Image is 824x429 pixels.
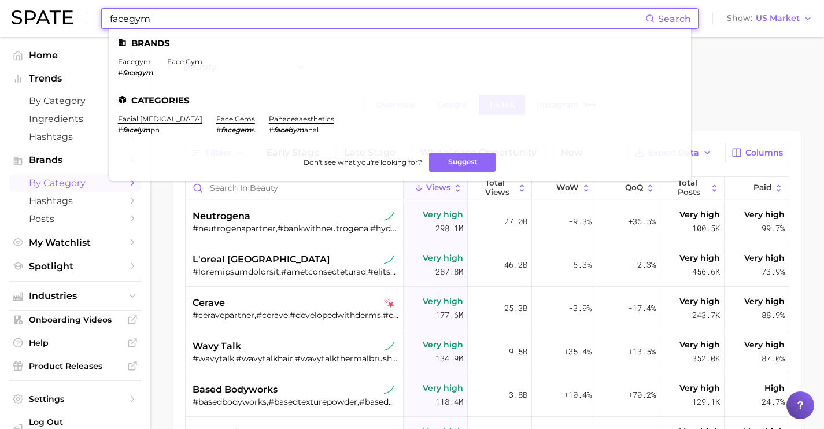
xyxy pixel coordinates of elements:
[193,397,399,407] div: #basedbodyworks,#basedtexturepowder,#basedbodyworksshampoo,#basedbodyworksconditioner,#basedbodyw...
[118,57,151,66] a: facegym
[423,251,463,265] span: Very high
[435,395,463,409] span: 118.4m
[568,301,592,315] span: -3.9%
[628,301,656,315] span: -17.4%
[744,251,785,265] span: Very high
[692,308,720,322] span: 243.7k
[29,213,121,224] span: Posts
[9,92,141,110] a: by Category
[186,373,789,417] button: based bodyworkstiktok sustained riser#basedbodyworks,#basedtexturepowder,#basedbodyworksshampoo,#...
[725,177,789,199] button: Paid
[186,330,789,373] button: wavy talktiktok sustained riser#wavytalk,#wavytalkhair,#wavytalkthermalbrush,#wavytalksteamlinepr...
[556,183,579,193] span: WoW
[193,310,399,320] div: #ceravepartner,#cerave,#developedwithderms,#clearituplikeaderm,#ceraveskincare,#cleanselikeaderm,...
[150,125,160,134] span: ph
[29,338,121,348] span: Help
[29,131,121,142] span: Hashtags
[118,95,682,105] li: Categories
[384,254,394,265] img: tiktok sustained riser
[564,388,592,402] span: +10.4%
[485,179,515,197] span: Total Views
[304,158,422,167] span: Don't see what you're looking for?
[304,125,319,134] span: anal
[9,70,141,87] button: Trends
[564,345,592,358] span: +35.4%
[509,345,527,358] span: 9.5b
[658,13,691,24] span: Search
[504,301,527,315] span: 25.3b
[221,125,252,134] em: facegem
[435,265,463,279] span: 287.8m
[216,125,221,134] span: #
[118,125,123,134] span: #
[29,177,121,188] span: by Category
[762,308,785,322] span: 88.9%
[384,384,394,395] img: tiktok sustained riser
[9,311,141,328] a: Onboarding Videos
[628,345,656,358] span: +13.5%
[633,258,656,272] span: -2.3%
[384,341,394,352] img: tiktok sustained riser
[118,114,202,123] a: facial [MEDICAL_DATA]
[186,177,403,199] input: Search in beauty
[725,143,789,162] button: Columns
[123,68,153,77] em: facegym
[762,221,785,235] span: 99.7%
[193,383,278,397] span: based bodyworks
[568,214,592,228] span: -9.3%
[435,352,463,365] span: 134.9m
[692,395,720,409] span: 129.1k
[745,148,783,158] span: Columns
[29,113,121,124] span: Ingredients
[9,390,141,408] a: Settings
[423,294,463,308] span: Very high
[9,151,141,169] button: Brands
[29,237,121,248] span: My Watchlist
[186,243,789,287] button: l'oreal [GEOGRAPHIC_DATA]tiktok sustained riser#loremipsumdolorsit,#ametconsecteturad,#elitseddoe...
[724,11,815,26] button: ShowUS Market
[9,110,141,128] a: Ingredients
[504,258,527,272] span: 46.2b
[9,128,141,146] a: Hashtags
[678,179,707,197] span: Total Posts
[762,352,785,365] span: 87.0%
[109,9,645,28] input: Search here for a brand, industry, or ingredient
[216,114,255,123] a: face gems
[193,223,399,234] div: #neutrogenapartner,#bankwithneutrogena,#hydroboost,#neutrogena,#collagenbank,#neutrogenahydroboos...
[252,125,255,134] span: s
[744,294,785,308] span: Very high
[9,210,141,228] a: Posts
[9,234,141,252] a: My Watchlist
[628,388,656,402] span: +70.2%
[753,183,771,193] span: Paid
[193,353,399,364] div: #wavytalk,#wavytalkhair,#wavytalkthermalbrush,#wavytalksteamlinepro,#wavytalk5in1,#wavytalkbighai...
[193,209,250,223] span: neutrogena
[423,208,463,221] span: Very high
[692,265,720,279] span: 456.6k
[404,177,468,199] button: Views
[384,298,394,308] img: tiktok falling star
[762,265,785,279] span: 73.9%
[29,73,121,84] span: Trends
[435,221,463,235] span: 298.1m
[12,10,73,24] img: SPATE
[9,287,141,305] button: Industries
[29,417,132,427] span: Log Out
[193,339,241,353] span: wavy talk
[9,257,141,275] a: Spotlight
[29,361,121,371] span: Product Releases
[727,15,752,21] span: Show
[679,381,720,395] span: Very high
[29,50,121,61] span: Home
[9,46,141,64] a: Home
[764,381,785,395] span: High
[756,15,800,21] span: US Market
[123,125,150,134] em: facelym
[29,394,121,404] span: Settings
[9,357,141,375] a: Product Releases
[429,153,496,172] button: Suggest
[504,214,527,228] span: 27.0b
[762,395,785,409] span: 24.7%
[660,177,725,199] button: Total Posts
[568,258,592,272] span: -6.3%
